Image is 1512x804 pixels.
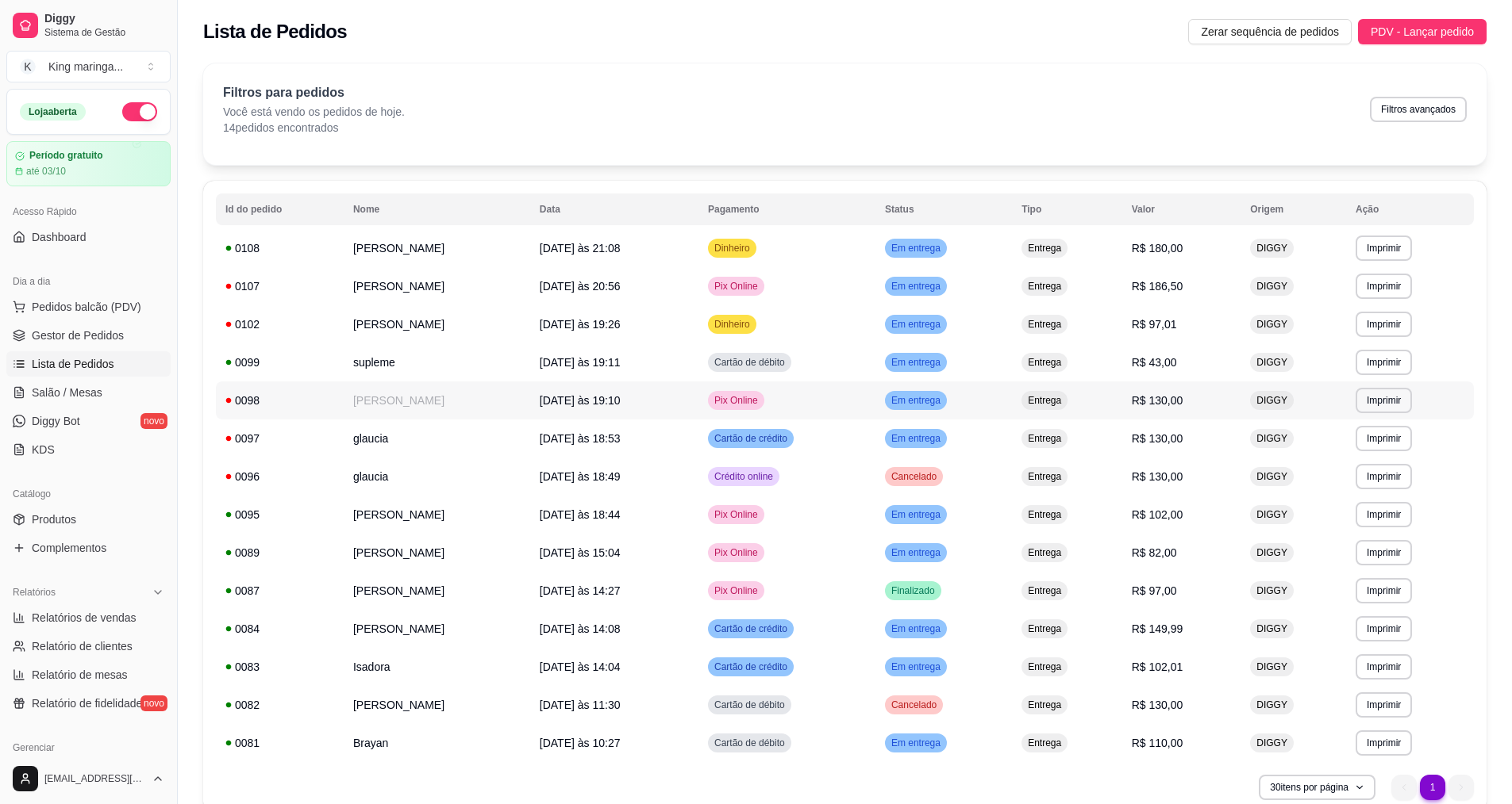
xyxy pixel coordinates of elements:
span: Em entrega [888,280,944,293]
span: DIGGY [1253,280,1291,293]
span: R$ 180,00 [1132,242,1183,255]
li: pagination item 1 active [1420,775,1445,800]
span: Cartão de crédito [711,622,791,635]
div: 0083 [225,659,334,675]
span: Em entrega [888,508,944,521]
span: DIGGY [1253,394,1291,407]
p: Você está vendo os pedidos de hoje. [223,104,405,120]
span: Relatório de clientes [32,638,133,654]
a: Relatório de fidelidadenovo [6,691,171,716]
button: Imprimir [1356,350,1412,375]
span: Em entrega [888,660,944,673]
td: [PERSON_NAME] [344,534,530,572]
button: Imprimir [1356,692,1412,718]
a: Complementos [6,535,171,561]
div: 0089 [225,545,334,561]
span: R$ 186,50 [1132,280,1183,293]
span: R$ 130,00 [1132,432,1183,445]
span: Entrega [1025,318,1064,331]
span: Dinheiro [711,318,753,331]
td: [PERSON_NAME] [344,686,530,724]
span: DIGGY [1253,356,1291,369]
div: Acesso Rápido [6,199,171,224]
span: Entrega [1025,584,1064,597]
span: Relatório de mesas [32,667,128,683]
span: Cancelado [888,699,940,711]
div: Dia a dia [6,269,171,294]
span: Em entrega [888,737,944,749]
a: Produtos [6,507,171,532]
div: 0096 [225,469,334,484]
span: Em entrega [888,622,944,635]
th: Tipo [1012,193,1121,225]
div: Gerenciar [6,735,171,760]
span: DIGGY [1253,660,1291,673]
article: até 03/10 [26,165,66,178]
button: Imprimir [1356,540,1412,565]
th: Pagamento [698,193,875,225]
span: Dashboard [32,229,87,245]
span: Em entrega [888,242,944,255]
span: Entrega [1025,546,1064,559]
span: [DATE] às 18:53 [540,432,621,445]
td: [PERSON_NAME] [344,381,530,419]
span: DIGGY [1253,737,1291,749]
td: [PERSON_NAME] [344,572,530,610]
button: Imprimir [1356,654,1412,680]
span: Pedidos balcão (PDV) [32,299,141,315]
span: Entrega [1025,432,1064,445]
td: [PERSON_NAME] [344,610,530,648]
span: Gestor de Pedidos [32,327,124,343]
span: DIGGY [1253,584,1291,597]
span: R$ 102,00 [1132,508,1183,521]
th: Valor [1122,193,1241,225]
td: [PERSON_NAME] [344,305,530,343]
button: Imprimir [1356,388,1412,413]
button: Pedidos balcão (PDV) [6,294,171,320]
button: Imprimir [1356,274,1412,299]
a: Período gratuitoaté 03/10 [6,141,171,186]
span: [DATE] às 14:04 [540,660,621,673]
button: Imprimir [1356,464,1412,489]
button: PDV - Lançar pedido [1358,19,1487,44]
span: Entrega [1025,356,1064,369]
span: Cartão de crédito [711,432,791,445]
a: KDS [6,437,171,462]
span: R$ 97,00 [1132,584,1177,597]
p: Filtros para pedidos [223,83,405,102]
button: Imprimir [1356,426,1412,451]
span: [DATE] às 18:49 [540,470,621,483]
span: Pix Online [711,546,761,559]
a: Gestor de Pedidos [6,323,171,348]
th: Ação [1346,193,1474,225]
span: Dinheiro [711,242,753,255]
span: [EMAIL_ADDRESS][DOMAIN_NAME] [44,772,145,785]
div: 0099 [225,354,334,370]
a: Lista de Pedidos [6,351,171,377]
span: Entrega [1025,470,1064,483]
span: [DATE] às 19:26 [540,318,621,331]
th: Status [875,193,1012,225]
a: Relatórios de vendas [6,605,171,630]
p: 14 pedidos encontrados [223,120,405,136]
span: Entrega [1025,394,1064,407]
span: Relatórios [13,586,56,599]
a: Dashboard [6,224,171,250]
h2: Lista de Pedidos [203,19,347,44]
span: [DATE] às 20:56 [540,280,621,293]
span: [DATE] às 10:27 [540,737,621,749]
a: Relatório de mesas [6,662,171,687]
div: Loja aberta [20,103,86,121]
a: Salão / Mesas [6,380,171,405]
span: Pix Online [711,394,761,407]
span: [DATE] às 14:27 [540,584,621,597]
span: [DATE] às 21:08 [540,242,621,255]
button: 30itens por página [1259,775,1375,800]
span: DIGGY [1253,699,1291,711]
th: Origem [1241,193,1346,225]
a: Diggy Botnovo [6,408,171,434]
span: Relatórios de vendas [32,610,137,626]
td: supleme [344,343,530,381]
span: [DATE] às 14:08 [540,622,621,635]
span: Diggy [44,12,164,26]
